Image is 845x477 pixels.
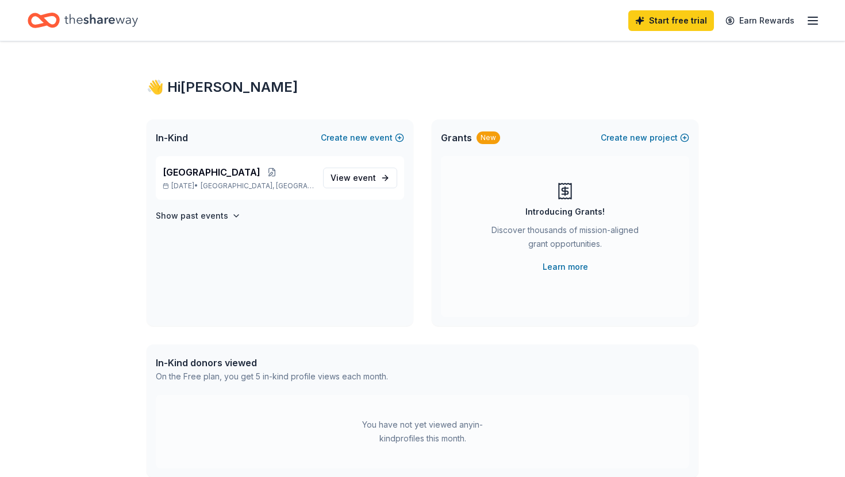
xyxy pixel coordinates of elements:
[351,418,494,445] div: You have not yet viewed any in-kind profiles this month.
[628,10,714,31] a: Start free trial
[477,131,500,144] div: New
[719,10,801,31] a: Earn Rewards
[487,223,643,255] div: Discover thousands of mission-aligned grant opportunities.
[353,173,376,183] span: event
[543,260,588,274] a: Learn more
[331,171,376,185] span: View
[601,131,689,145] button: Createnewproject
[323,168,397,188] a: View event
[156,209,228,223] h4: Show past events
[163,181,314,191] p: [DATE] •
[147,78,698,96] div: 👋 Hi [PERSON_NAME]
[350,131,367,145] span: new
[156,131,188,145] span: In-Kind
[156,209,241,223] button: Show past events
[201,181,314,191] span: [GEOGRAPHIC_DATA], [GEOGRAPHIC_DATA]
[630,131,647,145] span: new
[28,7,138,34] a: Home
[525,205,605,219] div: Introducing Grants!
[163,165,260,179] span: [GEOGRAPHIC_DATA]
[321,131,404,145] button: Createnewevent
[156,356,388,370] div: In-Kind donors viewed
[441,131,472,145] span: Grants
[156,370,388,383] div: On the Free plan, you get 5 in-kind profile views each month.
